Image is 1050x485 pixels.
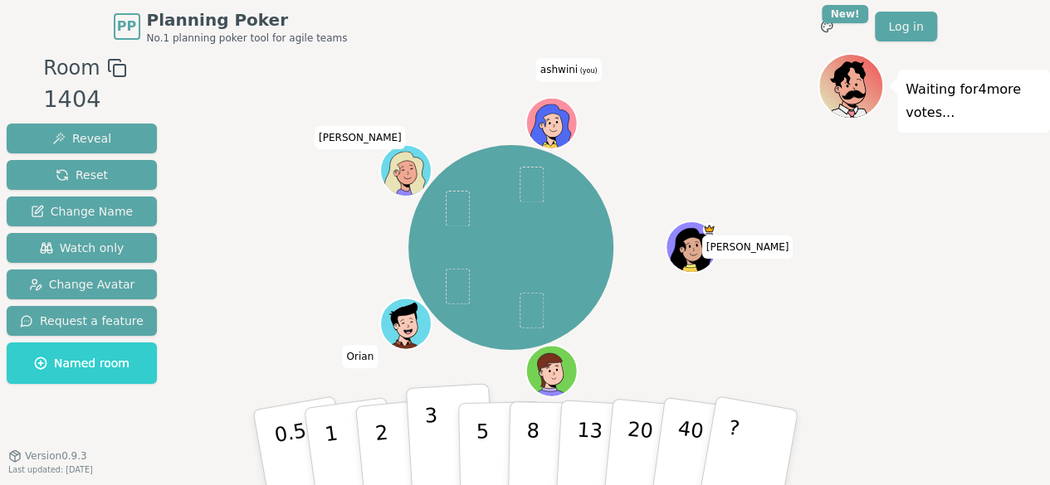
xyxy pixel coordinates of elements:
[7,233,157,263] button: Watch only
[20,313,144,329] span: Request a feature
[117,17,136,36] span: PP
[8,465,93,474] span: Last updated: [DATE]
[342,345,378,368] span: Click to change your name
[29,276,135,293] span: Change Avatar
[56,167,108,183] span: Reset
[7,160,157,190] button: Reset
[527,99,575,148] button: Click to change your avatar
[40,240,125,256] span: Watch only
[875,12,936,41] a: Log in
[114,8,348,45] a: PPPlanning PokerNo.1 planning poker tool for agile teams
[43,83,126,117] div: 1404
[147,8,348,32] span: Planning Poker
[702,235,794,259] span: Click to change your name
[906,78,1042,124] p: Waiting for 4 more votes...
[34,355,129,371] span: Named room
[147,32,348,45] span: No.1 planning poker tool for agile teams
[7,124,157,153] button: Reveal
[7,342,157,384] button: Named room
[43,53,100,83] span: Room
[822,5,869,23] div: New!
[812,12,842,41] button: New!
[52,130,111,147] span: Reveal
[25,449,87,463] span: Version 0.9.3
[7,306,157,336] button: Request a feature
[578,68,598,75] span: (you)
[702,223,715,235] span: Yasmin is the host
[31,203,133,220] span: Change Name
[7,196,157,226] button: Change Name
[8,449,87,463] button: Version0.9.3
[536,59,602,82] span: Click to change your name
[7,269,157,299] button: Change Avatar
[315,126,406,149] span: Click to change your name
